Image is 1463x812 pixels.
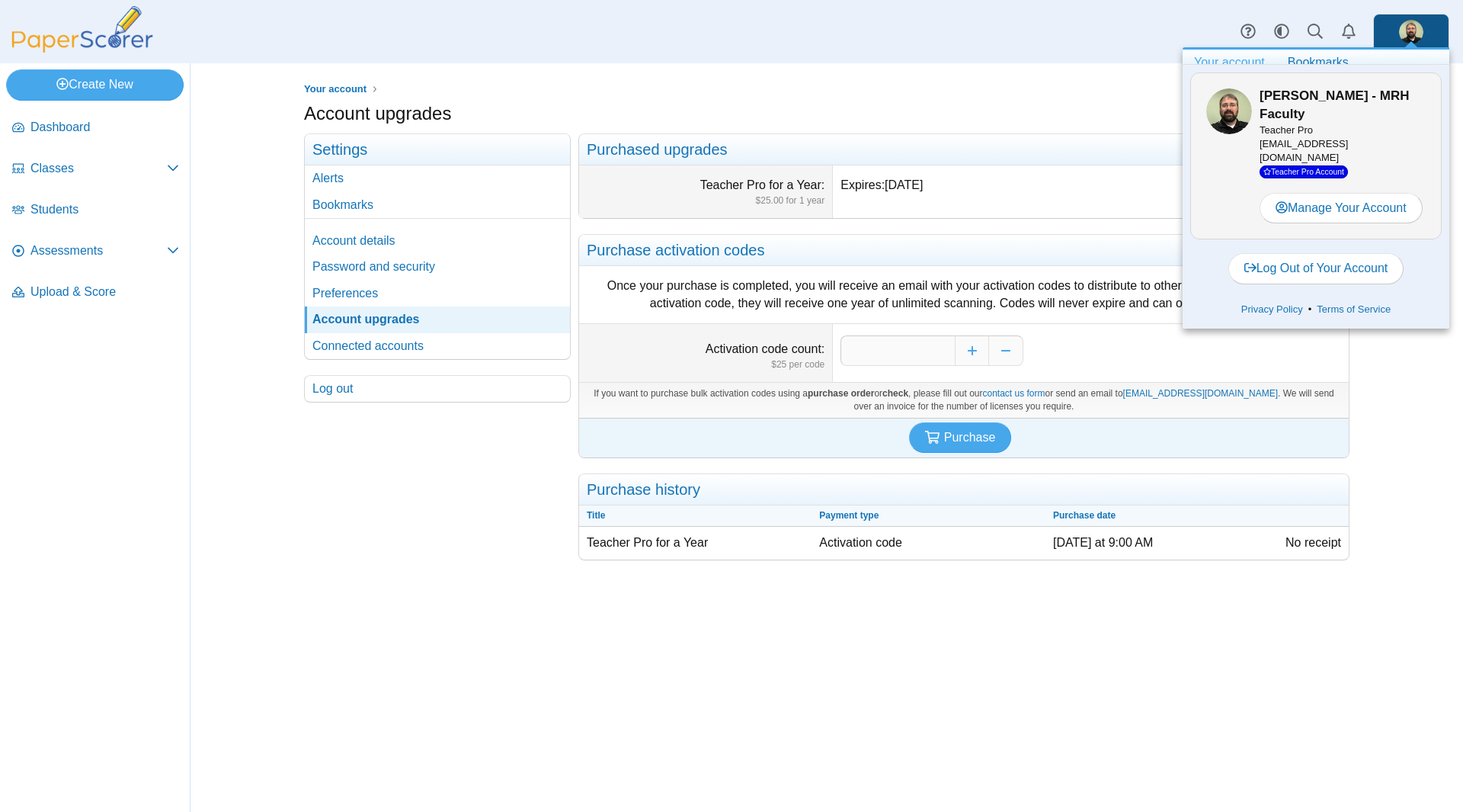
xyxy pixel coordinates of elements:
a: Your account [300,80,370,99]
span: Upload & Score [30,284,179,300]
a: Your account [1183,50,1276,75]
a: contact us form [983,388,1045,399]
div: [EMAIL_ADDRESS][DOMAIN_NAME] [1260,124,1426,179]
button: Purchase [909,422,1012,453]
a: Privacy Policy [1236,302,1308,317]
label: Teacher Pro for a Year [700,178,825,191]
time: Sep 10, 2025 at 9:00 AM [1053,536,1153,549]
th: Payment type [812,505,1045,527]
a: PaperScorer [6,42,158,55]
a: Preferences [305,281,570,307]
b: check [882,388,908,399]
span: Assessments [30,242,167,259]
dfn: $25.00 for 1 year [587,194,824,207]
b: purchase order [808,388,874,399]
img: ps.IbYvzNdzldgWHYXo [1206,88,1252,134]
a: Students [6,192,185,229]
h2: Purchased upgrades [579,134,1349,165]
a: Classes [6,151,185,188]
a: Terms of Service [1311,302,1396,317]
span: Teacher Pro Account [1260,165,1348,178]
span: Students [30,201,179,218]
div: If you want to purchase bulk activation codes using a or , please fill out our or send an email t... [579,382,1349,418]
span: Teacher Pro [1260,124,1313,136]
td: Activation code [812,527,1045,559]
a: Dashboard [6,110,185,146]
button: Decrease [989,335,1023,366]
a: Connected accounts [305,333,570,359]
span: Classes [30,160,167,177]
td: No receipt [1278,527,1349,559]
h3: Settings [305,134,570,165]
a: Log Out of Your Account [1228,253,1404,284]
h1: Account upgrades [304,101,451,127]
div: Once your purchase is completed, you will receive an email with your activation codes to distribu... [587,278,1341,312]
span: Zachary Butte - MRH Faculty [1399,20,1423,44]
h3: [PERSON_NAME] - MRH Faculty [1260,87,1426,124]
h2: Purchase activation codes [579,235,1349,266]
label: Activation code count [706,342,825,355]
span: Purchase [944,431,996,444]
a: Bookmarks [305,192,570,218]
a: Password and security [305,254,570,280]
a: Account details [305,228,570,254]
h2: Purchase history [579,474,1349,505]
span: Dashboard [30,119,179,136]
td: Teacher Pro for a Year [579,527,812,559]
dfn: $25 per code [587,358,824,371]
th: Title [579,505,812,527]
dd: Expires: [833,165,1349,218]
span: Zachary Butte - MRH Faculty [1206,88,1252,134]
a: Create New [6,69,184,100]
a: Alerts [305,165,570,191]
a: ps.IbYvzNdzldgWHYXo [1373,14,1449,50]
a: Alerts [1332,15,1365,49]
a: Bookmarks [1276,50,1360,75]
time: Sep 10, 2026 at 9:00 AM [885,178,923,191]
button: Increase [955,335,989,366]
img: PaperScorer [6,6,158,53]
a: [EMAIL_ADDRESS][DOMAIN_NAME] [1123,388,1278,399]
div: • [1190,298,1442,321]
a: Log out [305,376,570,402]
a: Assessments [6,233,185,270]
a: Manage Your Account [1260,193,1423,223]
a: Upload & Score [6,274,185,311]
th: Purchase date [1045,505,1278,527]
a: Account upgrades [305,307,570,332]
span: Your account [304,83,367,95]
img: ps.IbYvzNdzldgWHYXo [1399,20,1423,44]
